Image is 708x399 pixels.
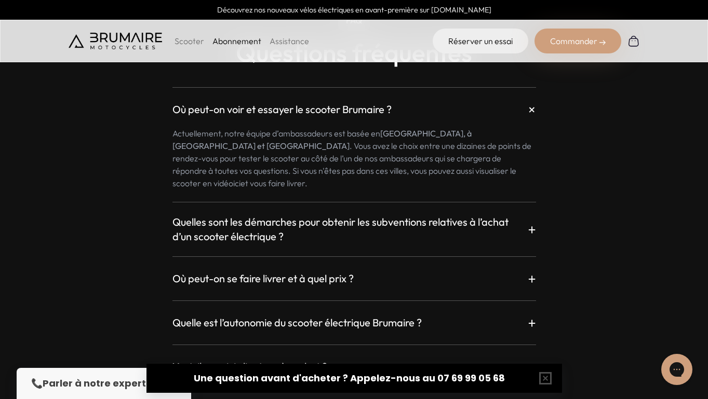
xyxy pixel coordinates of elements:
[172,127,536,189] p: Actuellement, notre équipe d’ambassadeurs est basée en . Vous avez le choix entre une dizaines de...
[433,29,528,53] a: Réserver un essai
[599,39,606,46] img: right-arrow-2.png
[35,39,673,66] h2: Questions fréquentes
[535,29,621,53] div: Commander
[172,315,422,330] h3: Quelle est l’autonomie du scooter électrique Brumaire ?
[656,350,698,389] iframe: Gorgias live chat messenger
[172,215,528,244] h3: Quelles sont les démarches pour obtenir les subventions relatives à l’achat d’un scooter électriq...
[212,36,261,46] a: Abonnement
[627,35,640,47] img: Panier
[270,36,309,46] a: Assistance
[175,35,204,47] p: Scooter
[172,360,327,374] h3: Y a t-il un suivi client après achat ?
[528,357,536,376] p: +
[522,100,541,119] p: +
[528,313,536,332] p: +
[69,33,162,49] img: Brumaire Motocycles
[172,271,354,286] h3: Où peut-on se faire livrer et à quel prix ?
[172,102,392,117] h3: Où peut-on voir et essayer le scooter Brumaire ?
[233,178,241,188] a: ici
[528,220,536,239] p: +
[528,269,536,288] p: +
